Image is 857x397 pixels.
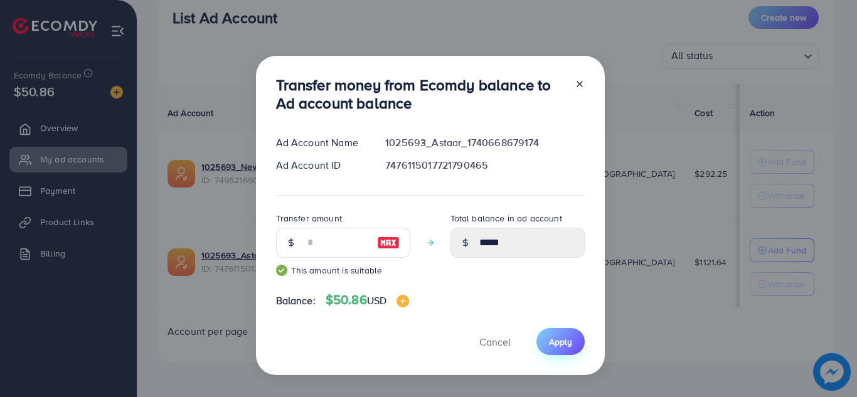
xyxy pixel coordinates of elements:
[276,265,287,276] img: guide
[536,328,585,355] button: Apply
[375,158,594,172] div: 7476115017721790465
[375,135,594,150] div: 1025693_Astaar_1740668679174
[367,294,386,307] span: USD
[276,76,565,112] h3: Transfer money from Ecomdy balance to Ad account balance
[276,212,342,225] label: Transfer amount
[464,328,526,355] button: Cancel
[276,264,410,277] small: This amount is suitable
[397,295,409,307] img: image
[377,235,400,250] img: image
[266,135,376,150] div: Ad Account Name
[450,212,562,225] label: Total balance in ad account
[326,292,409,308] h4: $50.86
[549,336,572,348] span: Apply
[266,158,376,172] div: Ad Account ID
[276,294,316,308] span: Balance:
[479,335,511,349] span: Cancel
